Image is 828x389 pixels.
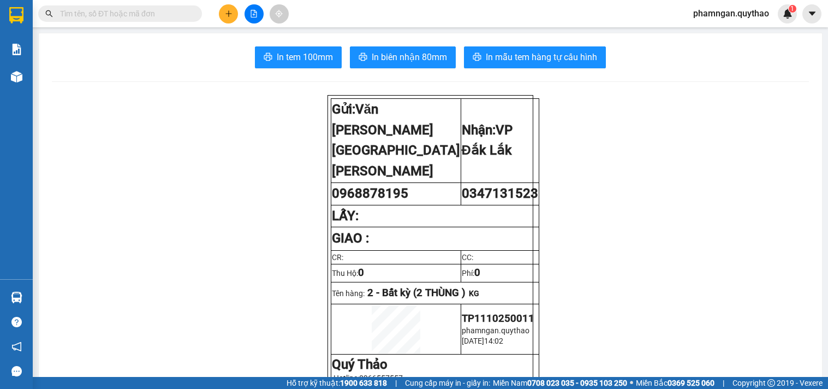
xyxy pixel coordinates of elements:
span: [DATE] [462,337,484,345]
strong: 0708 023 035 - 0935 103 250 [527,379,627,387]
strong: Quý Thảo [332,357,388,372]
span: 14:02 [484,337,503,345]
span: | [395,377,397,389]
span: caret-down [807,9,817,19]
span: Hỗ trợ kỹ thuật: [287,377,387,389]
span: 2 - Bất kỳ (2 THÙNG ) [367,287,466,299]
span: TP1110250011 [462,313,534,325]
span: printer [473,52,481,63]
strong: Gửi: [332,102,460,179]
input: Tìm tên, số ĐT hoặc mã đơn [60,8,189,20]
span: In biên nhận 80mm [372,50,447,64]
img: icon-new-feature [783,9,793,19]
button: aim [270,4,289,23]
button: caret-down [802,4,821,23]
img: solution-icon [11,44,22,55]
span: | [723,377,724,389]
span: message [11,366,22,376]
span: 0347131523 [462,186,538,201]
span: aim [275,10,283,17]
span: copyright [767,379,775,387]
img: warehouse-icon [11,71,22,82]
sup: 1 [789,5,796,13]
span: 1 [790,5,794,13]
span: 0968878195 [332,186,408,201]
span: Miền Bắc [636,377,714,389]
strong: Nhận: [462,122,513,158]
span: phamngan.quythao [462,326,529,335]
span: Miền Nam [493,377,627,389]
span: plus [225,10,233,17]
span: notification [11,341,22,352]
strong: 1900 633 818 [340,379,387,387]
strong: GIAO : [332,231,369,246]
span: ⚪️ [630,381,633,385]
span: question-circle [11,317,22,327]
span: printer [359,52,367,63]
td: CR: [331,251,461,264]
span: KG [469,289,479,298]
button: file-add [245,4,264,23]
span: In tem 100mm [277,50,333,64]
span: 0 [474,267,480,279]
strong: 0369 525 060 [668,379,714,387]
button: printerIn biên nhận 80mm [350,46,456,68]
span: Cung cấp máy in - giấy in: [405,377,490,389]
button: printerIn tem 100mm [255,46,342,68]
button: plus [219,4,238,23]
strong: LẤY: [332,208,359,223]
span: 0966557557 [359,374,403,382]
span: printer [264,52,272,63]
span: In mẫu tem hàng tự cấu hình [486,50,597,64]
p: Tên hàng: [332,287,538,299]
span: Hotline: [333,374,403,382]
td: Thu Hộ: [331,264,461,282]
span: 0 [358,267,364,279]
span: search [45,10,53,17]
button: printerIn mẫu tem hàng tự cấu hình [464,46,606,68]
span: phamngan.quythao [684,7,778,20]
td: Phí: [461,264,539,282]
img: logo-vxr [9,7,23,23]
span: file-add [250,10,258,17]
img: warehouse-icon [11,292,22,303]
td: CC: [461,251,539,264]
